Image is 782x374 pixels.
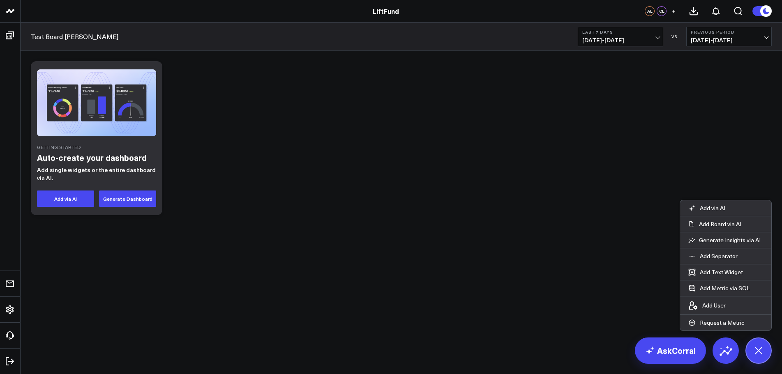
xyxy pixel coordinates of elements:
[582,37,659,44] span: [DATE] - [DATE]
[680,248,746,264] button: Add Separator
[680,216,771,232] button: Add Board via AI
[667,34,682,39] div: VS
[700,204,725,212] p: Add via AI
[691,37,767,44] span: [DATE] - [DATE]
[691,30,767,34] b: Previous Period
[657,6,667,16] div: CL
[645,6,655,16] div: AL
[680,264,751,280] button: Add Text Widget
[373,7,399,16] a: LiftFund
[686,27,772,46] button: Previous Period[DATE]-[DATE]
[582,30,659,34] b: Last 7 Days
[700,319,745,326] p: Request a Metric
[99,190,156,207] button: Generate Dashboard
[680,280,758,296] button: Add Metric via SQL
[699,220,741,228] p: Add Board via AI
[31,32,118,41] a: Test Board [PERSON_NAME]
[37,166,156,182] p: Add single widgets or the entire dashboard via AI.
[680,315,753,330] button: Request a Metric
[37,145,156,149] div: Getting Started
[680,232,771,248] button: Generate Insights via AI
[669,6,678,16] button: +
[699,236,761,244] p: Generate Insights via AI
[37,151,156,164] h2: Auto-create your dashboard
[672,8,676,14] span: +
[578,27,663,46] button: Last 7 Days[DATE]-[DATE]
[37,190,94,207] button: Add via AI
[700,252,738,260] p: Add Separator
[680,200,734,216] button: Add via AI
[702,302,726,309] p: Add User
[635,337,706,364] a: AskCorral
[680,296,734,314] button: Add User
